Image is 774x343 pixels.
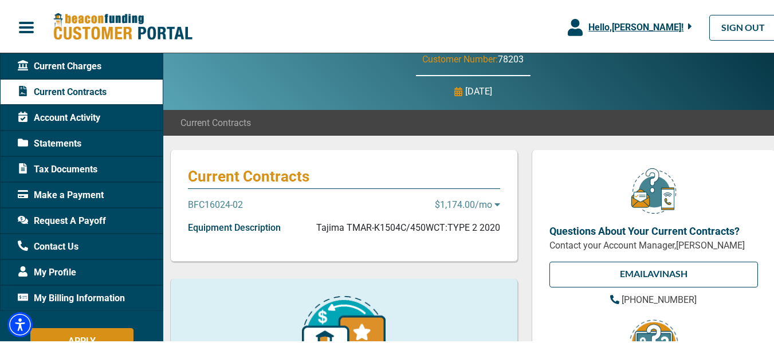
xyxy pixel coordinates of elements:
span: My Profile [18,264,76,278]
p: Tajima TMAR-K1504C/450WCT:TYPE 2 2020 [316,219,500,233]
p: BFC16024-02 [188,196,243,210]
span: Current Contracts [18,84,107,97]
a: [PHONE_NUMBER] [610,291,697,305]
div: Keywords by Traffic [127,68,193,75]
span: Tax Documents [18,161,97,175]
span: Statements [18,135,81,149]
span: 78203 [498,52,524,63]
p: Questions About Your Current Contracts? [549,222,758,237]
img: Beacon Funding Customer Portal Logo [53,11,192,40]
span: Current Charges [18,58,101,72]
p: [DATE] [465,83,492,97]
img: customer-service.png [628,165,679,213]
img: logo_orange.svg [18,18,27,27]
a: EMAILAvinash [549,260,758,286]
span: Request A Payoff [18,212,106,226]
span: My Billing Information [18,290,125,303]
p: Equipment Description [188,219,281,233]
p: Contact your Account Manager, [PERSON_NAME] [549,237,758,251]
div: Accessibility Menu [7,310,33,336]
img: tab_keywords_by_traffic_grey.svg [114,66,123,76]
span: [PHONE_NUMBER] [622,293,697,303]
img: website_grey.svg [18,30,27,39]
span: Customer Number: [422,52,498,63]
span: Contact Us [18,238,78,252]
span: Make a Payment [18,187,104,200]
div: Domain: [DOMAIN_NAME] [30,30,126,39]
div: v 4.0.25 [32,18,56,27]
span: Hello, [PERSON_NAME] ! [588,20,683,31]
p: $1,174.00 /mo [435,196,500,210]
img: tab_domain_overview_orange.svg [31,66,40,76]
span: Current Contracts [180,115,251,128]
p: Current Contracts [188,165,500,184]
div: Domain Overview [44,68,103,75]
span: Account Activity [18,109,100,123]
